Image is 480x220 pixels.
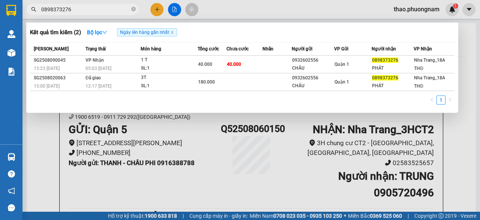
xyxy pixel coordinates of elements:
[30,29,81,36] h3: Kết quả tìm kiếm ( 2 )
[85,58,104,63] span: VP Nhận
[292,46,312,52] span: Người gửi
[227,62,241,67] span: 40.000
[87,29,107,35] strong: Bộ lọc
[7,49,15,57] img: warehouse-icon
[334,79,349,85] span: Quận 1
[372,82,413,90] div: PHÁT
[262,46,273,52] span: Nhãn
[198,62,212,67] span: 40.000
[131,6,136,13] span: close-circle
[226,46,249,52] span: Chưa cước
[198,46,219,52] span: Tổng cước
[85,66,111,71] span: 05:03 [DATE]
[427,96,436,105] li: Previous Page
[437,96,445,104] a: 1
[85,83,111,89] span: 12:17 [DATE]
[141,74,197,82] div: 3T
[414,58,445,71] span: Nha Trang_18A THĐ
[7,30,15,38] img: warehouse-icon
[445,96,454,105] li: Next Page
[34,83,60,89] span: 15:00 [DATE]
[372,46,396,52] span: Người nhận
[141,82,197,90] div: SL: 1
[7,68,15,76] img: solution-icon
[334,46,348,52] span: VP Gửi
[448,97,452,102] span: right
[141,46,161,52] span: Món hàng
[436,96,445,105] li: 1
[34,66,60,71] span: 15:23 [DATE]
[198,79,215,85] span: 180.000
[85,75,101,80] span: Đã giao
[414,46,432,52] span: VP Nhận
[31,7,36,12] span: search
[292,56,333,64] div: 0932602556
[141,56,197,64] div: 1 T
[334,62,349,67] span: Quận 1
[292,64,333,72] div: CHÂU
[427,96,436,105] button: left
[8,170,15,178] span: question-circle
[34,74,83,82] div: SG2508020063
[8,187,15,194] span: notification
[81,26,113,38] button: Bộ lọcdown
[445,96,454,105] button: right
[7,153,15,161] img: warehouse-icon
[34,56,83,64] div: SG2508090045
[41,5,130,14] input: Tìm tên, số ĐT hoặc mã đơn
[414,75,445,89] span: Nha Trang_18A THĐ
[85,46,106,52] span: Trạng thái
[131,7,136,11] span: close-circle
[430,97,434,102] span: left
[292,82,333,90] div: CHÂU
[372,58,398,63] span: 0898373276
[170,30,174,34] span: close
[102,30,107,35] span: down
[34,46,69,52] span: [PERSON_NAME]
[372,64,413,72] div: PHÁT
[8,204,15,211] span: message
[6,5,16,16] img: logo-vxr
[117,28,177,36] span: Ngày lên hàng gần nhất
[141,64,197,73] div: SL: 1
[372,75,398,80] span: 0898373276
[292,74,333,82] div: 0932602556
